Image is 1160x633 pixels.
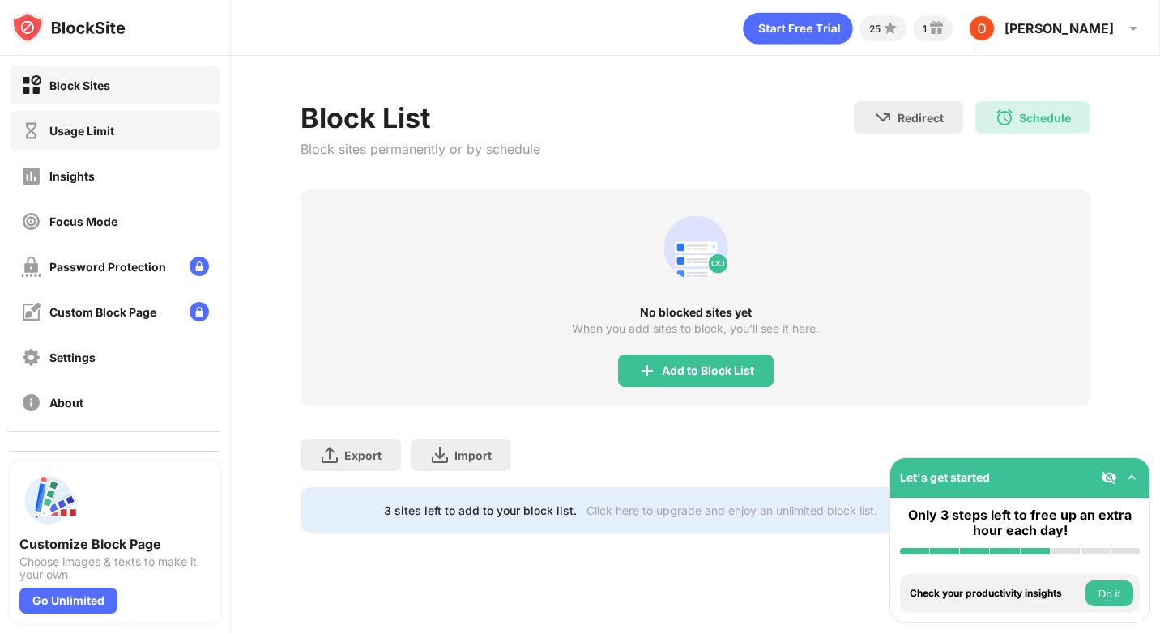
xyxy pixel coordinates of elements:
div: Password Protection [49,260,166,274]
img: lock-menu.svg [190,257,209,276]
img: customize-block-page-off.svg [21,302,41,322]
div: Check your productivity insights [910,588,1081,599]
img: settings-off.svg [21,347,41,367]
img: omni-setup-toggle.svg [1124,469,1140,486]
img: about-off.svg [21,393,41,413]
img: focus-off.svg [21,211,41,232]
div: About [49,396,83,410]
div: Block Sites [49,79,110,92]
div: Go Unlimited [19,588,117,614]
img: block-on.svg [21,75,41,96]
div: 25 [869,23,881,35]
div: 3 sites left to add to your block list. [384,503,577,517]
img: time-usage-off.svg [21,121,41,141]
div: Add to Block List [662,364,754,377]
img: logo-blocksite.svg [11,11,126,44]
div: Usage Limit [49,124,114,138]
div: Let's get started [900,470,990,484]
button: Do it [1085,580,1133,606]
div: Customize Block Page [19,536,211,552]
div: Schedule [1019,111,1071,125]
div: Block sites permanently or by schedule [301,141,540,157]
div: No blocked sites yet [301,306,1090,319]
div: When you add sites to block, you’ll see it here. [572,322,819,335]
img: push-custom-page.svg [19,471,78,529]
div: Settings [49,350,96,364]
div: Focus Mode [49,215,117,228]
img: ACg8ocIRNrmhS_8NFfkTSG_zmE3VDBkghzCCbkBdm3qTGM-JTmcIKw=s96-c [969,15,995,41]
div: Only 3 steps left to free up an extra hour each day! [900,508,1140,538]
div: Redirect [898,111,944,125]
img: points-small.svg [881,19,900,38]
div: Click here to upgrade and enjoy an unlimited block list. [586,503,877,517]
div: animation [657,209,735,287]
img: password-protection-off.svg [21,257,41,277]
img: reward-small.svg [927,19,946,38]
div: Export [344,448,382,462]
div: 1 [923,23,927,35]
div: Import [454,448,492,462]
div: Insights [49,169,95,183]
div: [PERSON_NAME] [1004,20,1114,36]
div: Block List [301,101,540,134]
img: eye-not-visible.svg [1101,469,1117,486]
div: animation [743,12,853,45]
div: Custom Block Page [49,305,156,319]
img: insights-off.svg [21,166,41,186]
div: Choose images & texts to make it your own [19,555,211,581]
img: lock-menu.svg [190,302,209,321]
